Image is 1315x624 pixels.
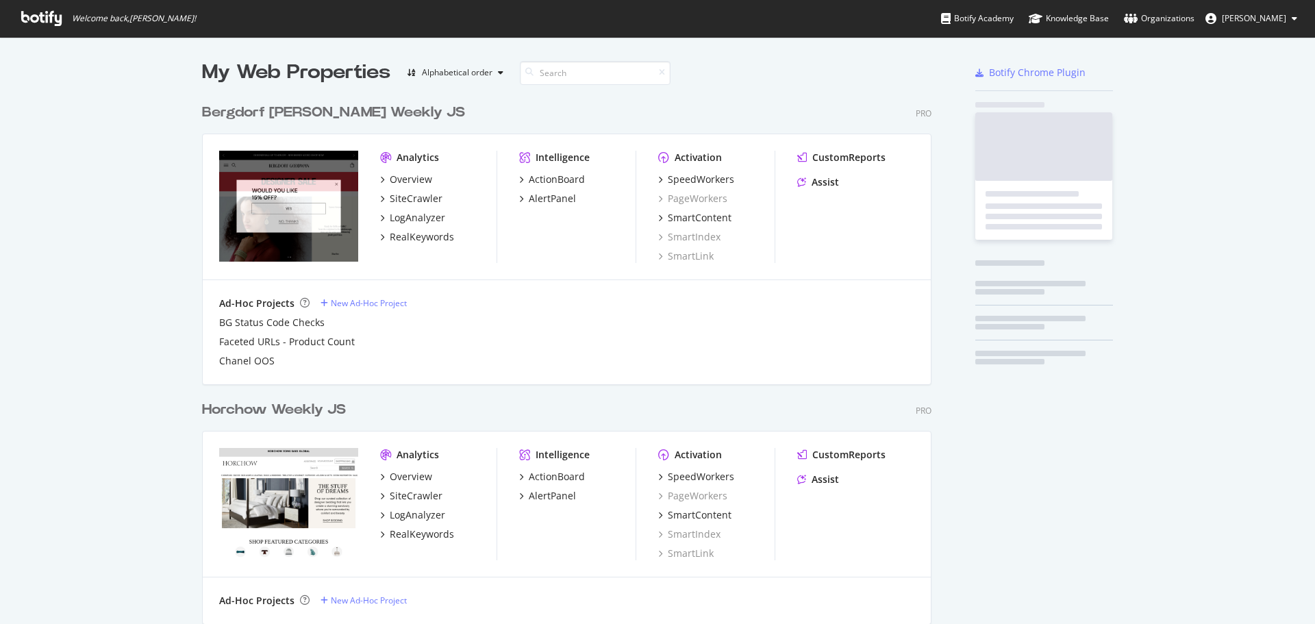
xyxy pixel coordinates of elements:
[1194,8,1308,29] button: [PERSON_NAME]
[812,473,839,486] div: Assist
[658,211,731,225] a: SmartContent
[797,151,886,164] a: CustomReports
[675,448,722,462] div: Activation
[941,12,1014,25] div: Botify Academy
[321,297,407,309] a: New Ad-Hoc Project
[797,448,886,462] a: CustomReports
[519,173,585,186] a: ActionBoard
[797,175,839,189] a: Assist
[219,594,295,608] div: Ad-Hoc Projects
[397,448,439,462] div: Analytics
[658,489,727,503] a: PageWorkers
[519,470,585,484] a: ActionBoard
[812,175,839,189] div: Assist
[390,230,454,244] div: RealKeywords
[975,66,1086,79] a: Botify Chrome Plugin
[331,297,407,309] div: New Ad-Hoc Project
[202,103,471,123] a: Bergdorf [PERSON_NAME] Weekly JS
[219,335,355,349] a: Faceted URLs - Product Count
[380,470,432,484] a: Overview
[658,547,714,560] a: SmartLink
[1029,12,1109,25] div: Knowledge Base
[658,508,731,522] a: SmartContent
[422,68,492,77] div: Alphabetical order
[390,489,442,503] div: SiteCrawler
[321,595,407,606] a: New Ad-Hoc Project
[658,249,714,263] a: SmartLink
[219,297,295,310] div: Ad-Hoc Projects
[529,173,585,186] div: ActionBoard
[658,192,727,205] a: PageWorkers
[519,192,576,205] a: AlertPanel
[380,230,454,244] a: RealKeywords
[390,173,432,186] div: Overview
[219,151,358,262] img: bergdorfgoodman.com
[380,211,445,225] a: LogAnalyzer
[536,151,590,164] div: Intelligence
[658,470,734,484] a: SpeedWorkers
[380,489,442,503] a: SiteCrawler
[390,470,432,484] div: Overview
[519,489,576,503] a: AlertPanel
[797,473,839,486] a: Assist
[202,59,390,86] div: My Web Properties
[668,508,731,522] div: SmartContent
[812,151,886,164] div: CustomReports
[380,527,454,541] a: RealKeywords
[658,230,721,244] a: SmartIndex
[390,211,445,225] div: LogAnalyzer
[675,151,722,164] div: Activation
[1222,12,1286,24] span: Carol Augustyni
[202,103,465,123] div: Bergdorf [PERSON_NAME] Weekly JS
[812,448,886,462] div: CustomReports
[529,192,576,205] div: AlertPanel
[390,192,442,205] div: SiteCrawler
[219,354,275,368] a: Chanel OOS
[536,448,590,462] div: Intelligence
[380,173,432,186] a: Overview
[390,527,454,541] div: RealKeywords
[668,173,734,186] div: SpeedWorkers
[72,13,196,24] span: Welcome back, [PERSON_NAME] !
[520,61,671,85] input: Search
[668,470,734,484] div: SpeedWorkers
[529,489,576,503] div: AlertPanel
[916,108,931,119] div: Pro
[380,192,442,205] a: SiteCrawler
[989,66,1086,79] div: Botify Chrome Plugin
[219,448,358,559] img: horchow.com
[658,173,734,186] a: SpeedWorkers
[390,508,445,522] div: LogAnalyzer
[401,62,509,84] button: Alphabetical order
[380,508,445,522] a: LogAnalyzer
[1124,12,1194,25] div: Organizations
[331,595,407,606] div: New Ad-Hoc Project
[202,400,351,420] a: Horchow Weekly JS
[219,316,325,329] a: BG Status Code Checks
[202,400,346,420] div: Horchow Weekly JS
[529,470,585,484] div: ActionBoard
[397,151,439,164] div: Analytics
[668,211,731,225] div: SmartContent
[658,527,721,541] a: SmartIndex
[916,405,931,416] div: Pro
